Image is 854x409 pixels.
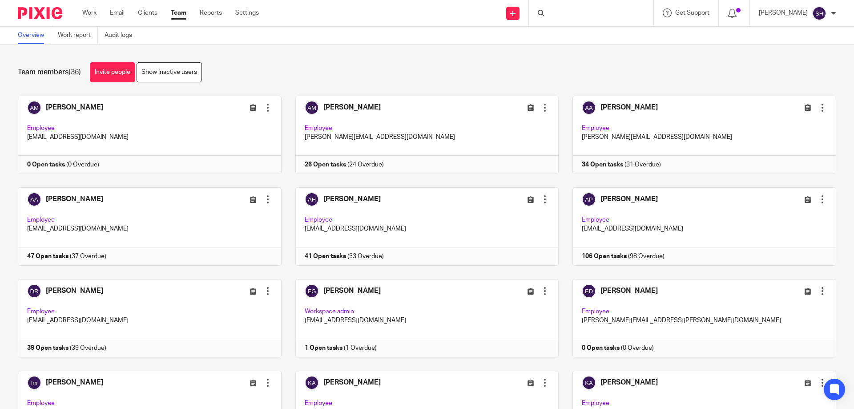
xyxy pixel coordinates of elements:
span: (36) [68,69,81,76]
a: Overview [18,27,51,44]
a: Work [82,8,97,17]
span: Get Support [675,10,709,16]
a: Audit logs [105,27,139,44]
a: Settings [235,8,259,17]
h1: Team members [18,68,81,77]
p: [PERSON_NAME] [759,8,808,17]
a: Reports [200,8,222,17]
a: Clients [138,8,157,17]
a: Work report [58,27,98,44]
img: Pixie [18,7,62,19]
a: Email [110,8,125,17]
a: Team [171,8,186,17]
a: Show inactive users [137,62,202,82]
a: Invite people [90,62,135,82]
img: svg%3E [812,6,826,20]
